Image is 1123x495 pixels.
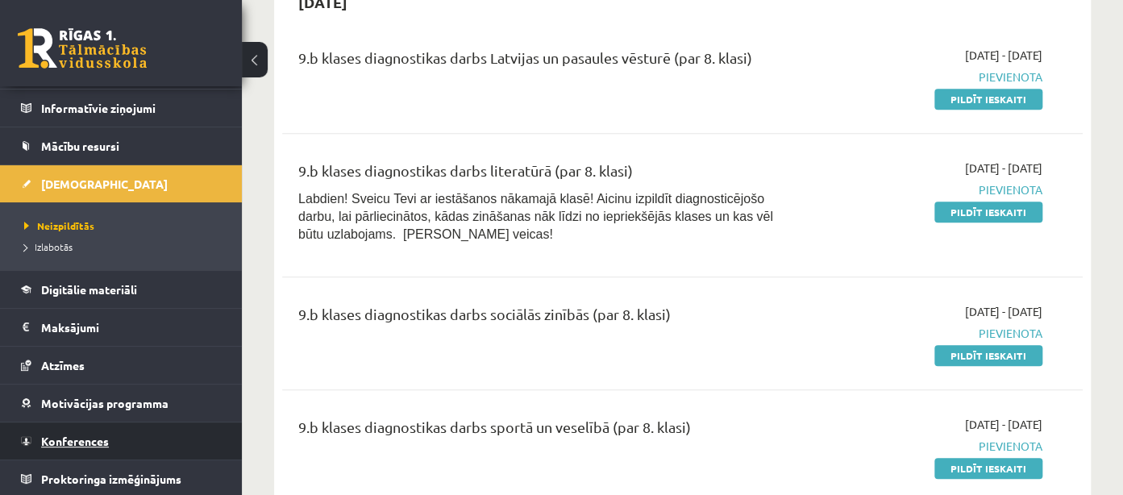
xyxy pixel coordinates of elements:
[24,239,226,254] a: Izlabotās
[810,69,1042,85] span: Pievienota
[24,219,94,232] span: Neizpildītās
[41,89,222,127] legend: Informatīvie ziņojumi
[21,385,222,422] a: Motivācijas programma
[810,181,1042,198] span: Pievienota
[965,160,1042,177] span: [DATE] - [DATE]
[934,345,1042,366] a: Pildīt ieskaiti
[41,396,168,410] span: Motivācijas programma
[810,438,1042,455] span: Pievienota
[21,422,222,460] a: Konferences
[18,28,147,69] a: Rīgas 1. Tālmācības vidusskola
[298,192,773,241] span: Labdien! Sveicu Tevi ar iestāšanos nākamajā klasē! Aicinu izpildīt diagnosticējošo darbu, lai pār...
[41,472,181,486] span: Proktoringa izmēģinājums
[41,177,168,191] span: [DEMOGRAPHIC_DATA]
[21,165,222,202] a: [DEMOGRAPHIC_DATA]
[41,309,222,346] legend: Maksājumi
[965,303,1042,320] span: [DATE] - [DATE]
[21,309,222,346] a: Maksājumi
[934,202,1042,223] a: Pildīt ieskaiti
[24,218,226,233] a: Neizpildītās
[21,271,222,308] a: Digitālie materiāli
[934,458,1042,479] a: Pildīt ieskaiti
[298,303,786,333] div: 9.b klases diagnostikas darbs sociālās zinībās (par 8. klasi)
[24,240,73,253] span: Izlabotās
[965,416,1042,433] span: [DATE] - [DATE]
[298,47,786,77] div: 9.b klases diagnostikas darbs Latvijas un pasaules vēsturē (par 8. klasi)
[965,47,1042,64] span: [DATE] - [DATE]
[41,139,119,153] span: Mācību resursi
[810,325,1042,342] span: Pievienota
[298,160,786,189] div: 9.b klases diagnostikas darbs literatūrā (par 8. klasi)
[298,416,786,446] div: 9.b klases diagnostikas darbs sportā un veselībā (par 8. klasi)
[21,89,222,127] a: Informatīvie ziņojumi
[41,282,137,297] span: Digitālie materiāli
[21,127,222,164] a: Mācību resursi
[41,358,85,372] span: Atzīmes
[41,434,109,448] span: Konferences
[21,347,222,384] a: Atzīmes
[934,89,1042,110] a: Pildīt ieskaiti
